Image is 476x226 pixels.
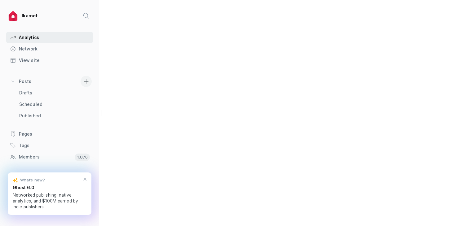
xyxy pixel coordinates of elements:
a: Analytics [6,32,93,43]
span: 1,076 [75,154,90,161]
span: Scheduled [19,101,42,107]
button: × [81,174,89,184]
a: What’s new? Ghost 6.0 Networked publishing, native analytics, and $100M earned by indie publishers [13,176,86,210]
a: Members 1,076 [6,151,93,163]
span: What’s new? [20,177,45,183]
span: Drafts [19,90,33,96]
a: Published [6,110,93,121]
a: Pages [6,128,93,140]
a: View site [6,55,93,66]
button: Collapse custom post types [9,79,18,84]
span: Published [19,113,41,119]
a: Drafts [6,87,93,98]
div: Ikamet [22,13,37,19]
div: Ghost 6.0 [13,185,86,191]
a: Network [6,43,93,54]
button: Search site (Ctrl/⌘ + K) [81,11,92,22]
a: Tags [6,140,93,151]
a: Posts [6,76,93,87]
a: Scheduled [6,99,93,110]
div: Networked publishing, native analytics, and $100M earned by indie publishers [13,192,86,210]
